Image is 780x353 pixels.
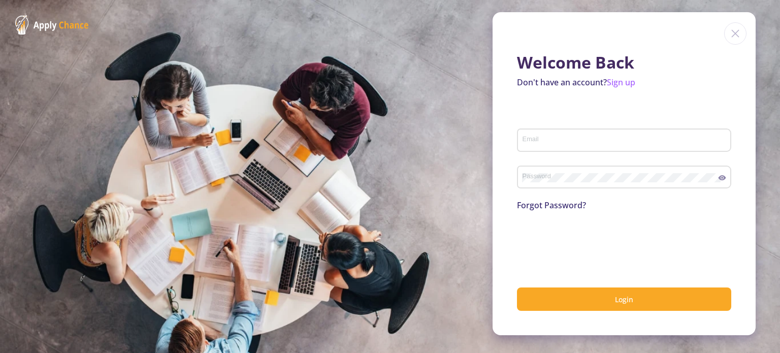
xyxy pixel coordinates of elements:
[15,15,89,35] img: ApplyChance Logo
[517,53,731,72] h1: Welcome Back
[724,22,746,45] img: close icon
[517,287,731,311] button: Login
[615,295,633,304] span: Login
[517,76,731,88] p: Don't have an account?
[517,223,671,263] iframe: reCAPTCHA
[517,200,586,211] a: Forgot Password?
[607,77,635,88] a: Sign up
